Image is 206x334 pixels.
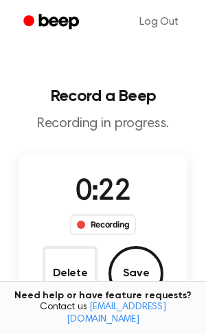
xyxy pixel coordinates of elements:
[11,115,195,133] p: Recording in progress.
[126,5,192,38] a: Log Out
[70,214,137,235] div: Recording
[108,246,163,301] button: Save Audio Record
[76,178,130,207] span: 0:22
[67,302,166,324] a: [EMAIL_ADDRESS][DOMAIN_NAME]
[11,88,195,104] h1: Record a Beep
[8,302,198,326] span: Contact us
[43,246,98,301] button: Delete Audio Record
[14,9,91,36] a: Beep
